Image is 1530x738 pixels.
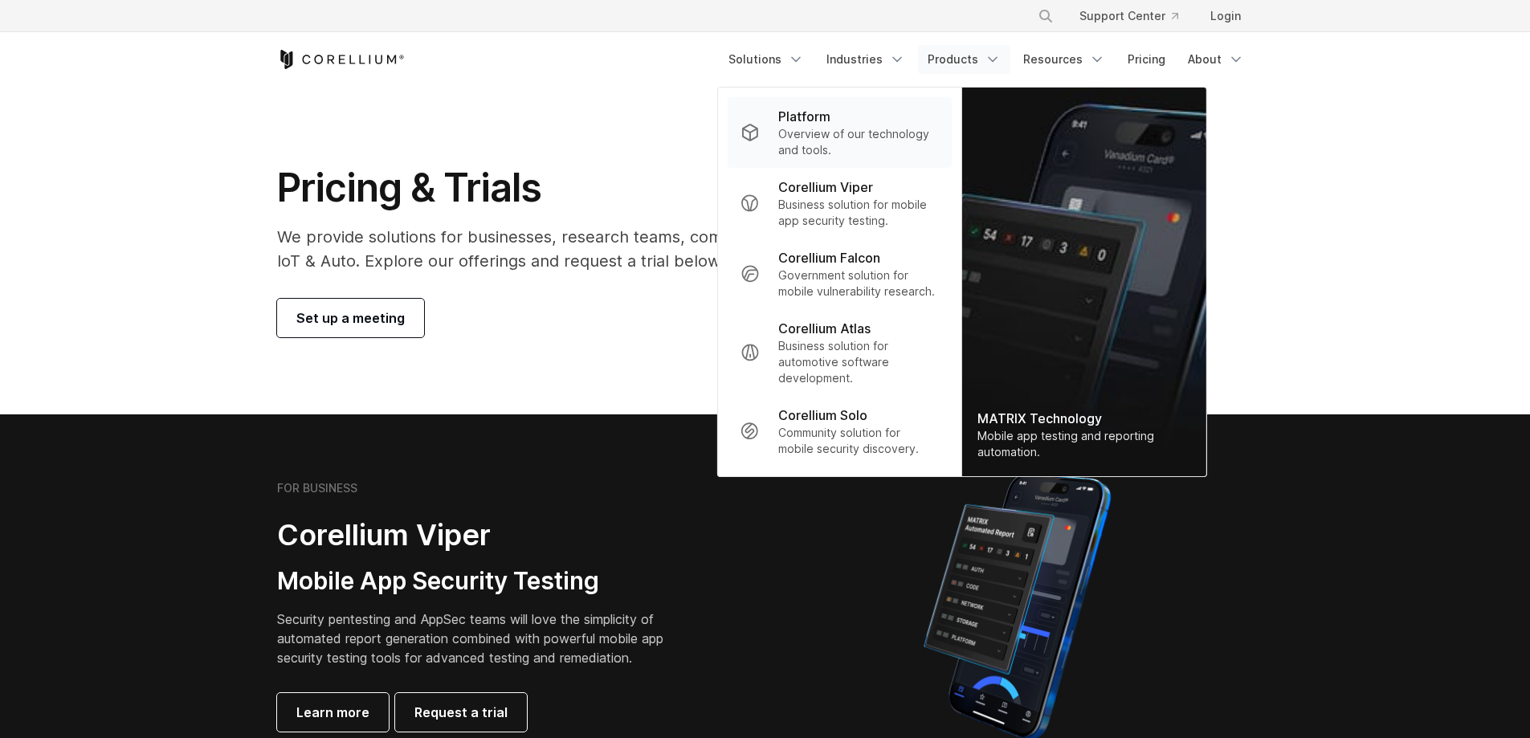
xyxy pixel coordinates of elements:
a: Corellium Viper Business solution for mobile app security testing. [727,168,951,239]
p: Corellium Solo [778,406,867,425]
h3: Mobile App Security Testing [277,566,688,597]
h6: FOR BUSINESS [277,481,357,495]
h1: Pricing & Trials [277,164,917,212]
a: Corellium Falcon Government solution for mobile vulnerability research. [727,239,951,309]
a: Platform Overview of our technology and tools. [727,97,951,168]
p: Corellium Atlas [778,319,871,338]
p: Corellium Falcon [778,248,880,267]
div: Navigation Menu [719,45,1254,74]
a: Corellium Solo Community solution for mobile security discovery. [727,396,951,467]
p: Platform [778,107,830,126]
a: Pricing [1118,45,1175,74]
p: Government solution for mobile vulnerability research. [778,267,938,300]
span: Learn more [296,703,369,722]
a: Learn more [277,693,389,732]
a: About [1178,45,1254,74]
p: Overview of our technology and tools. [778,126,938,158]
p: Business solution for automotive software development. [778,338,938,386]
a: Corellium Home [277,50,405,69]
a: Request a trial [395,693,527,732]
a: Products [918,45,1010,74]
div: Navigation Menu [1018,2,1254,31]
p: Community solution for mobile security discovery. [778,425,938,457]
a: Set up a meeting [277,299,424,337]
p: Business solution for mobile app security testing. [778,197,938,229]
a: Support Center [1067,2,1191,31]
div: MATRIX Technology [977,409,1189,428]
div: Mobile app testing and reporting automation. [977,428,1189,460]
a: Login [1197,2,1254,31]
button: Search [1031,2,1060,31]
a: Industries [817,45,915,74]
p: We provide solutions for businesses, research teams, community individuals, and IoT & Auto. Explo... [277,225,917,273]
span: Set up a meeting [296,308,405,328]
a: Solutions [719,45,814,74]
a: Corellium Atlas Business solution for automotive software development. [727,309,951,396]
span: Request a trial [414,703,508,722]
a: Resources [1014,45,1115,74]
h2: Corellium Viper [277,517,688,553]
p: Corellium Viper [778,177,873,197]
a: MATRIX Technology Mobile app testing and reporting automation. [961,88,1206,476]
p: Security pentesting and AppSec teams will love the simplicity of automated report generation comb... [277,610,688,667]
img: Matrix_WebNav_1x [961,88,1206,476]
